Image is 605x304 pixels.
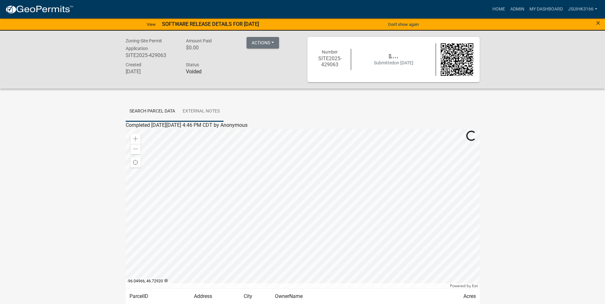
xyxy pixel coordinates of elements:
span: Zoning-Site Permit Application [126,38,162,51]
div: Zoom out [130,144,141,154]
a: Home [490,3,508,15]
a: Search Parcel Data [126,101,179,122]
div: Find my location [130,157,141,168]
td: Address [190,288,240,304]
td: ParcelID [126,288,190,304]
span: Amount Paid [186,38,212,43]
a: External Notes [179,101,224,122]
strong: Voided [186,69,202,75]
td: OwnerName [271,288,435,304]
button: Close [596,19,600,27]
span: Status [186,62,199,67]
a: View [144,19,158,30]
td: City [240,288,271,304]
button: Actions [247,37,279,48]
h6: SITE2025-429063 [126,52,177,58]
h6: $0.00 [186,45,237,51]
div: Zoom in [130,134,141,144]
h6: SITE2025-429063 [314,55,346,68]
span: Completed [DATE][DATE] 4:46 PM CDT by Anonymous [126,122,247,128]
h6: [DATE] [126,69,177,75]
a: My Dashboard [527,3,565,15]
td: Acres [435,288,480,304]
button: Don't show again [386,19,421,30]
span: Created [126,62,141,67]
a: Jsuihk3166 [565,3,600,15]
span: Number [322,49,338,54]
strong: SOFTWARE RELEASE DETAILS FOR [DATE] [162,21,259,27]
a: Admin [508,3,527,15]
span: × [596,18,600,27]
a: Esri [472,284,478,288]
img: QR code [441,43,473,76]
div: Powered by [448,283,480,288]
span: [], , , , [389,54,398,59]
span: Submitted on [DATE] [374,60,413,65]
